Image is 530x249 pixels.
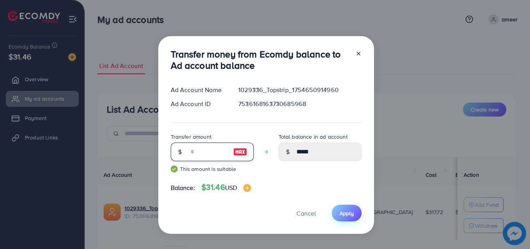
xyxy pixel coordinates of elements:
button: Cancel [287,205,326,221]
span: USD [225,183,237,192]
label: Total balance in ad account [279,133,348,141]
img: image [233,147,247,157]
span: Apply [339,209,354,217]
div: 7536168163730685968 [232,99,367,108]
small: This amount is suitable [171,165,254,173]
h3: Transfer money from Ecomdy balance to Ad account balance [171,49,349,71]
h4: $31.46 [201,183,251,192]
div: Ad Account Name [165,85,232,94]
img: guide [171,165,178,172]
div: 1029336_Topstrip_1754650914960 [232,85,367,94]
button: Apply [332,205,362,221]
span: Cancel [296,209,316,218]
img: image [243,184,251,192]
div: Ad Account ID [165,99,232,108]
label: Transfer amount [171,133,211,141]
span: Balance: [171,183,195,192]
